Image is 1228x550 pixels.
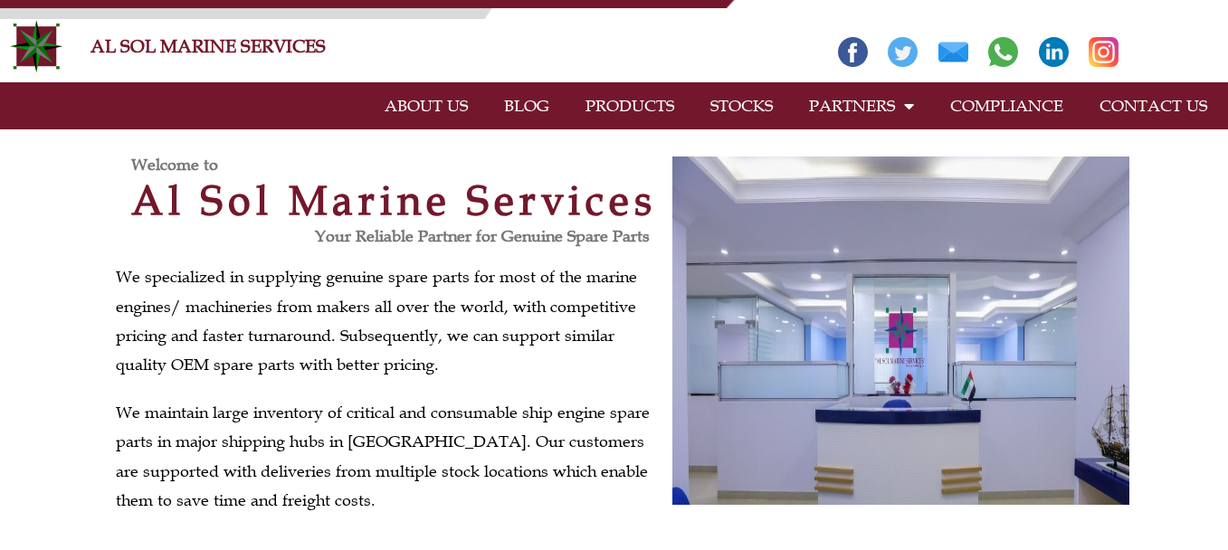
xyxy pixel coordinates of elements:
img: Alsolmarine-logo [9,19,63,73]
a: STOCKS [692,85,791,127]
h2: Al Sol Marine Services [116,180,671,221]
a: PARTNERS [791,85,932,127]
a: AL SOL MARINE SERVICES [90,35,326,57]
a: ABOUT US [366,85,486,127]
a: BLOG [486,85,567,127]
h3: Your Reliable Partner for Genuine Spare Parts [116,228,649,244]
a: COMPLIANCE [932,85,1081,127]
h3: Welcome to [131,156,671,173]
a: PRODUCTS [567,85,692,127]
a: CONTACT US [1081,85,1225,127]
p: We maintain large inventory of critical and consumable ship engine spare parts in major shipping ... [116,398,662,516]
p: We specialized in supplying genuine spare parts for most of the marine engines/ machineries from ... [116,262,662,380]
